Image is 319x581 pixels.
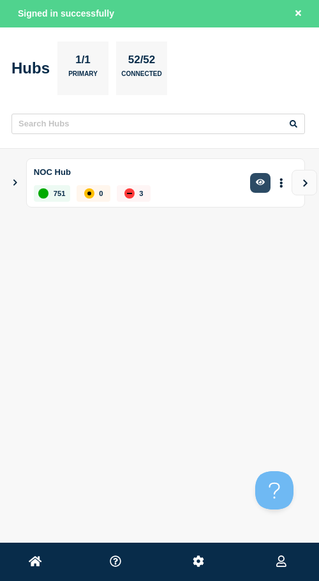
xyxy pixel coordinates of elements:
div: down [124,188,135,199]
button: More actions [273,171,290,195]
div: up [38,188,48,199]
iframe: Help Scout Beacon - Open [255,471,293,509]
span: Signed in successfully [18,8,114,19]
button: View [292,170,317,195]
h2: Hubs [11,59,50,77]
p: 3 [139,190,143,197]
p: 0 [99,190,103,197]
p: Primary [68,70,98,84]
button: Close banner [290,6,306,21]
p: 751 [54,190,66,197]
p: 1/1 [71,54,96,70]
button: Show Connected Hubs [12,178,19,188]
p: Connected [121,70,161,84]
p: NOC Hub [34,164,244,181]
input: Search Hubs [11,114,305,134]
div: affected [84,188,94,199]
p: 52/52 [123,54,160,70]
